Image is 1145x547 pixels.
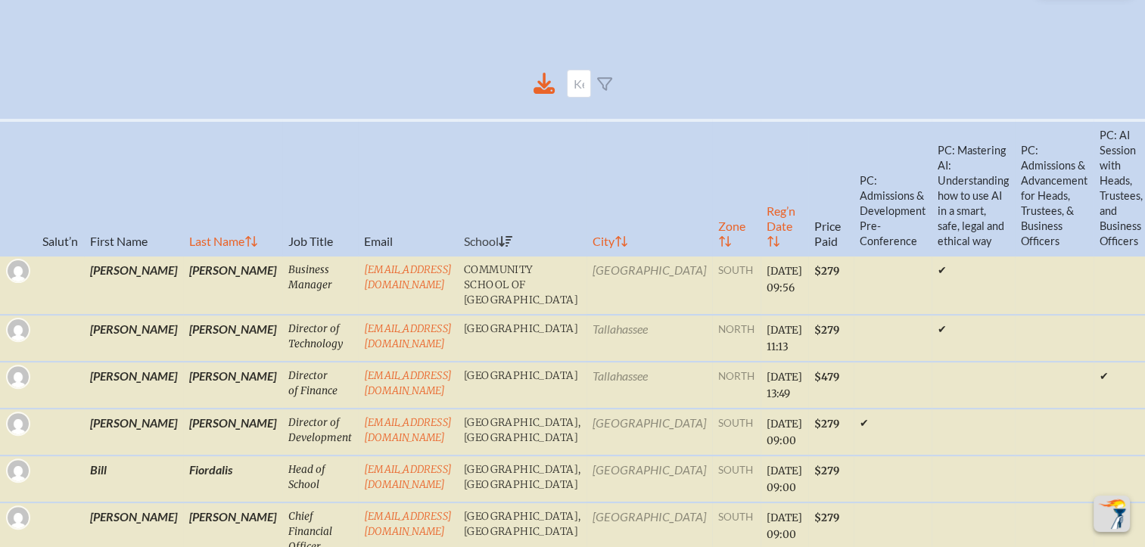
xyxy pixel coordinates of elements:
td: Director of Development [282,409,358,455]
td: Business Manager [282,256,358,315]
span: [DATE] 13:49 [767,371,802,400]
th: Reg’n Date [761,120,808,256]
span: [DATE] 11:13 [767,324,802,353]
th: Email [358,120,458,256]
td: [PERSON_NAME] [84,256,183,315]
td: [GEOGRAPHIC_DATA] [587,256,712,315]
td: south [712,256,761,315]
a: [EMAIL_ADDRESS][DOMAIN_NAME] [364,510,452,538]
span: $279 [814,324,839,337]
span: [DATE] 09:00 [767,511,802,541]
input: Keyword Filter [567,70,591,98]
span: $279 [814,465,839,477]
td: [PERSON_NAME] [183,409,282,455]
span: $279 [814,418,839,430]
td: [PERSON_NAME] [183,362,282,409]
img: Gravatar [8,460,29,481]
img: Gravatar [8,366,29,387]
span: ✔ [938,322,947,336]
td: Tallahassee [587,362,712,409]
img: Gravatar [8,319,29,340]
td: south [712,409,761,455]
span: [DATE] 09:00 [767,418,802,447]
th: Last Name [183,120,282,256]
a: [EMAIL_ADDRESS][DOMAIN_NAME] [364,463,452,491]
td: [GEOGRAPHIC_DATA] [587,409,712,455]
td: [GEOGRAPHIC_DATA] [587,455,712,502]
img: To the top [1097,499,1127,529]
td: south [712,455,761,502]
td: north [712,315,761,362]
td: [GEOGRAPHIC_DATA] [458,315,587,362]
div: Download to CSV [534,73,555,95]
img: Gravatar [8,260,29,281]
th: Salut’n [36,120,84,256]
span: [DATE] 09:56 [767,265,802,294]
td: [PERSON_NAME] [84,409,183,455]
button: Scroll Top [1094,496,1130,532]
td: [PERSON_NAME] [183,256,282,315]
img: Gravatar [8,413,29,434]
span: $279 [814,265,839,278]
td: [GEOGRAPHIC_DATA], [GEOGRAPHIC_DATA] [458,409,587,455]
span: ✔ [860,416,869,430]
a: [EMAIL_ADDRESS][DOMAIN_NAME] [364,263,452,291]
img: Gravatar [8,507,29,528]
td: [GEOGRAPHIC_DATA], [GEOGRAPHIC_DATA] [458,455,587,502]
td: [PERSON_NAME] [84,315,183,362]
td: Director of Finance [282,362,358,409]
th: PC: Admissions & Advancement for Heads, Trustees, & Business Officers [1015,120,1094,256]
td: [GEOGRAPHIC_DATA] [458,362,587,409]
a: [EMAIL_ADDRESS][DOMAIN_NAME] [364,416,452,444]
a: [EMAIL_ADDRESS][DOMAIN_NAME] [364,322,452,350]
td: [PERSON_NAME] [84,362,183,409]
th: First Name [84,120,183,256]
th: Price Paid [808,120,854,256]
a: [EMAIL_ADDRESS][DOMAIN_NAME] [364,369,452,397]
th: Job Title [282,120,358,256]
span: $279 [814,511,839,524]
td: Community School of [GEOGRAPHIC_DATA] [458,256,587,315]
span: ✔ [938,263,947,277]
td: north [712,362,761,409]
td: Fiordalis [183,455,282,502]
td: Tallahassee [587,315,712,362]
td: [PERSON_NAME] [183,315,282,362]
td: Bill [84,455,183,502]
td: Director of Technology [282,315,358,362]
span: ✔ [1100,369,1109,383]
th: Zone [712,120,761,256]
th: PC: Mastering AI: Understanding how to use AI in a smart, safe, legal and ethical way [932,120,1015,256]
th: City [587,120,712,256]
span: $479 [814,371,839,384]
td: Head of School [282,455,358,502]
th: PC: Admissions & Development Pre-Conference [854,120,932,256]
span: [DATE] 09:00 [767,465,802,494]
